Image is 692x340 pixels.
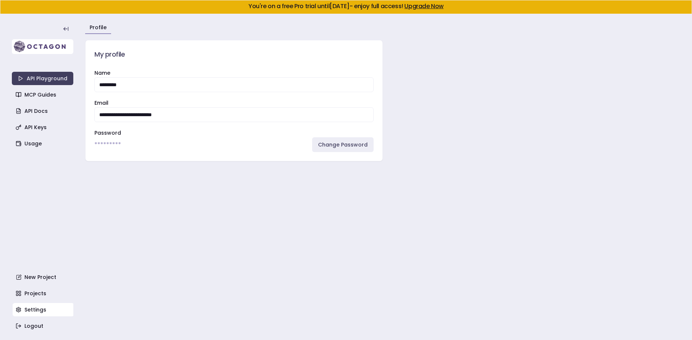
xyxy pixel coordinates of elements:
[90,24,107,31] a: Profile
[12,72,73,85] a: API Playground
[13,104,74,118] a: API Docs
[404,2,444,10] a: Upgrade Now
[13,303,74,316] a: Settings
[94,129,121,137] label: Password
[13,121,74,134] a: API Keys
[94,69,110,77] label: Name
[13,287,74,300] a: Projects
[6,3,686,9] h5: You're on a free Pro trial until [DATE] - enjoy full access!
[13,137,74,150] a: Usage
[312,137,374,152] a: Change Password
[94,99,108,107] label: Email
[13,319,74,333] a: Logout
[13,270,74,284] a: New Project
[12,39,73,54] img: logo-rect-yK7x_WSZ.svg
[94,49,374,60] h3: My profile
[13,88,74,101] a: MCP Guides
